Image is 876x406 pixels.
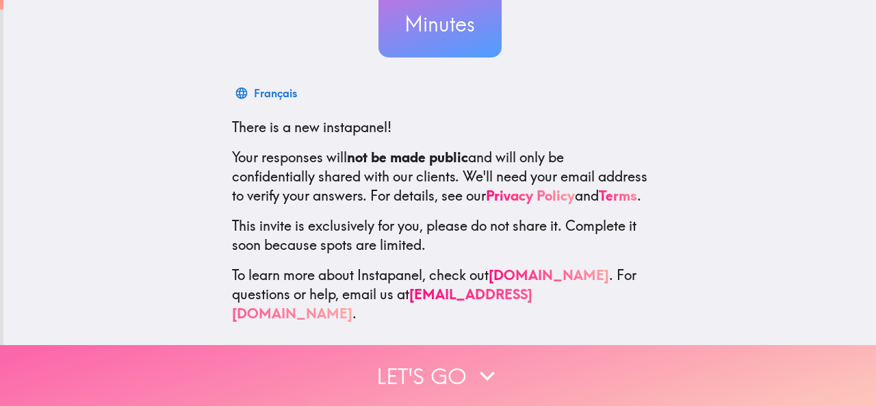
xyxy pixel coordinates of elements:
[232,79,302,107] button: Français
[254,84,297,103] div: Français
[232,286,532,322] a: [EMAIL_ADDRESS][DOMAIN_NAME]
[378,10,502,38] h3: Minutes
[232,118,391,136] span: There is a new instapanel!
[486,187,575,204] a: Privacy Policy
[347,149,468,166] b: not be made public
[232,216,648,255] p: This invite is exclusively for you, please do not share it. Complete it soon because spots are li...
[599,187,637,204] a: Terms
[232,148,648,205] p: Your responses will and will only be confidentially shared with our clients. We'll need your emai...
[489,266,609,283] a: [DOMAIN_NAME]
[232,266,648,323] p: To learn more about Instapanel, check out . For questions or help, email us at .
